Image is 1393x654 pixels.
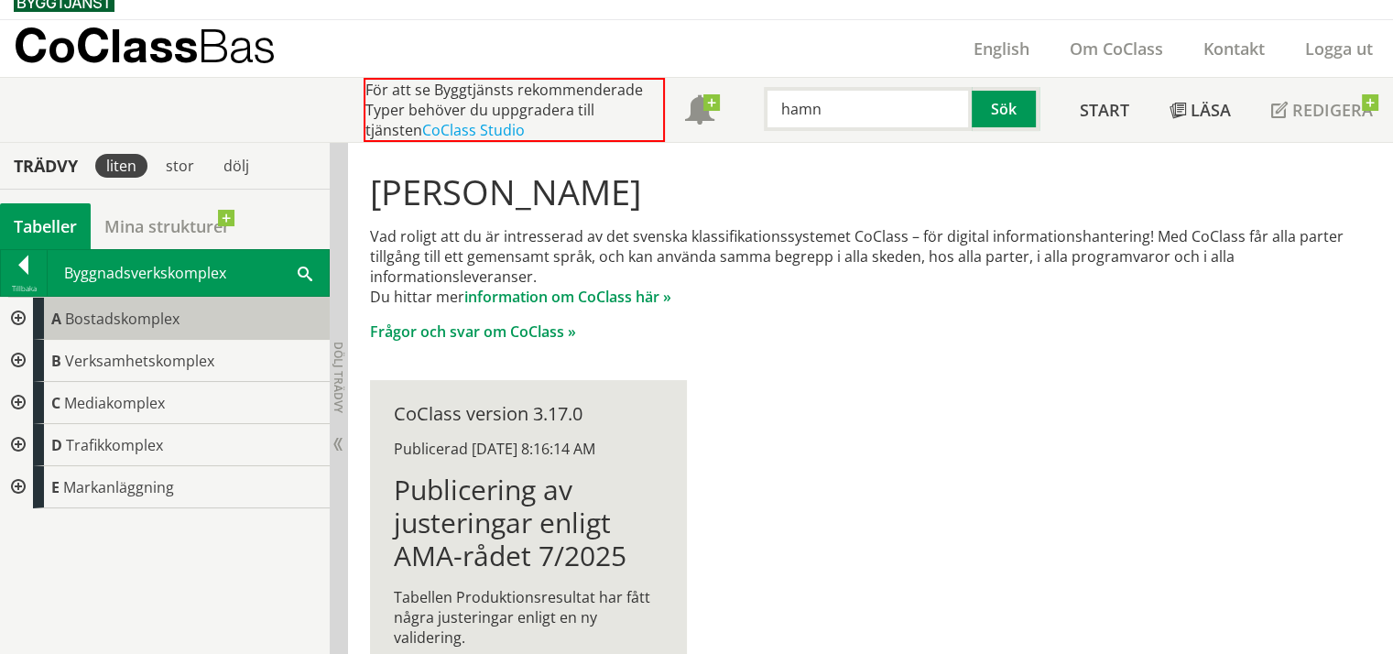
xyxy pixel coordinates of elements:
div: Publicerad [DATE] 8:16:14 AM [394,439,663,459]
a: Start [1060,78,1149,142]
span: Dölj trädvy [331,342,346,413]
input: Sök [764,87,972,131]
span: Redigera [1292,99,1373,121]
a: Mina strukturer [91,203,244,249]
span: D [51,435,62,455]
a: Om CoClass [1050,38,1183,60]
div: liten [95,154,147,178]
span: Notifikationer [685,97,714,126]
button: Sök [972,87,1039,131]
a: Läsa [1149,78,1251,142]
span: Bas [198,18,276,72]
span: Läsa [1191,99,1231,121]
p: CoClass [14,35,276,56]
a: CoClassBas [14,20,315,77]
p: Tabellen Produktionsresultat har fått några justeringar enligt en ny validering. [394,587,663,648]
div: stor [155,154,205,178]
div: dölj [212,154,260,178]
span: Bostadskomplex [65,309,180,329]
p: Vad roligt att du är intresserad av det svenska klassifikationssystemet CoClass – för digital inf... [370,226,1372,307]
span: Sök i tabellen [298,263,312,282]
span: Trafikkomplex [66,435,163,455]
h1: Publicering av justeringar enligt AMA-rådet 7/2025 [394,474,663,572]
span: Mediakomplex [64,393,165,413]
span: Markanläggning [63,477,174,497]
span: E [51,477,60,497]
span: C [51,393,60,413]
span: Start [1080,99,1129,121]
div: Trädvy [4,156,88,176]
a: Frågor och svar om CoClass » [370,322,576,342]
div: CoClass version 3.17.0 [394,404,663,424]
h1: [PERSON_NAME] [370,171,1372,212]
a: CoClass Studio [422,120,525,140]
span: B [51,351,61,371]
div: För att se Byggtjänsts rekommenderade Typer behöver du uppgradera till tjänsten [364,78,665,142]
span: Verksamhetskomplex [65,351,214,371]
div: Tillbaka [1,281,47,296]
span: A [51,309,61,329]
a: information om CoClass här » [464,287,671,307]
a: Redigera [1251,78,1393,142]
a: English [953,38,1050,60]
a: Kontakt [1183,38,1285,60]
div: Byggnadsverkskomplex [48,250,329,296]
a: Logga ut [1285,38,1393,60]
